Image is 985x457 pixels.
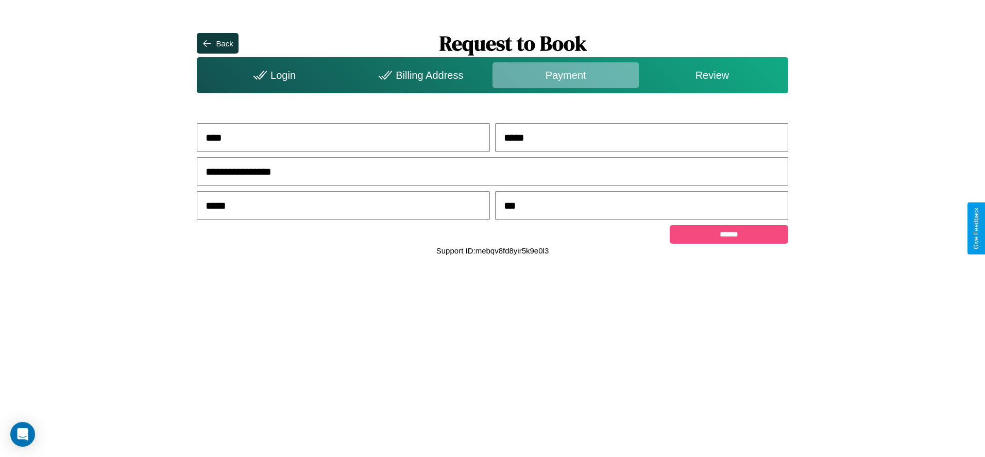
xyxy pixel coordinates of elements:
h1: Request to Book [239,29,788,57]
div: Back [216,39,233,48]
div: Login [199,62,346,88]
div: Billing Address [346,62,492,88]
div: Payment [492,62,639,88]
div: Review [639,62,785,88]
p: Support ID: mebqv8fd8yir5k9e0l3 [436,244,549,258]
button: Back [197,33,238,54]
div: Give Feedback [973,208,980,249]
div: Open Intercom Messenger [10,422,35,447]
